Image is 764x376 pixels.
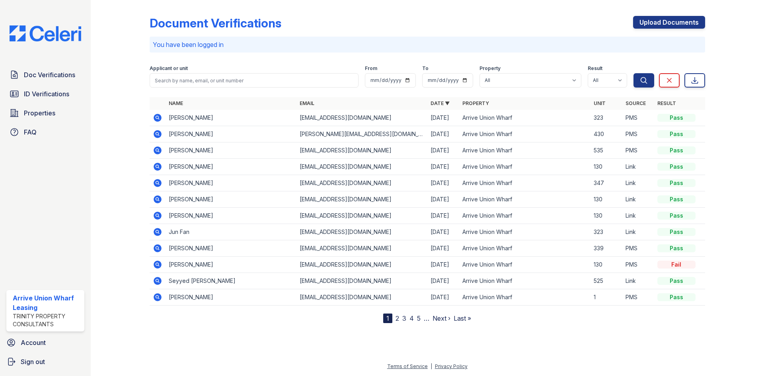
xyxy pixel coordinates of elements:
[6,86,84,102] a: ID Verifications
[591,175,622,191] td: 347
[296,191,427,208] td: [EMAIL_ADDRESS][DOMAIN_NAME]
[622,289,654,306] td: PMS
[591,240,622,257] td: 339
[296,257,427,273] td: [EMAIL_ADDRESS][DOMAIN_NAME]
[459,142,590,159] td: Arrive Union Wharf
[622,224,654,240] td: Link
[296,289,427,306] td: [EMAIL_ADDRESS][DOMAIN_NAME]
[296,126,427,142] td: [PERSON_NAME][EMAIL_ADDRESS][DOMAIN_NAME]
[169,100,183,106] a: Name
[427,208,459,224] td: [DATE]
[479,65,501,72] label: Property
[24,70,75,80] span: Doc Verifications
[166,240,296,257] td: [PERSON_NAME]
[427,175,459,191] td: [DATE]
[459,240,590,257] td: Arrive Union Wharf
[622,240,654,257] td: PMS
[459,126,590,142] td: Arrive Union Wharf
[459,289,590,306] td: Arrive Union Wharf
[296,142,427,159] td: [EMAIL_ADDRESS][DOMAIN_NAME]
[459,175,590,191] td: Arrive Union Wharf
[3,25,88,41] img: CE_Logo_Blue-a8612792a0a2168367f1c8372b55b34899dd931a85d93a1a3d3e32e68fde9ad4.png
[435,363,468,369] a: Privacy Policy
[591,126,622,142] td: 430
[296,159,427,175] td: [EMAIL_ADDRESS][DOMAIN_NAME]
[622,208,654,224] td: Link
[150,16,281,30] div: Document Verifications
[296,175,427,191] td: [EMAIL_ADDRESS][DOMAIN_NAME]
[657,114,696,122] div: Pass
[594,100,606,106] a: Unit
[296,224,427,240] td: [EMAIL_ADDRESS][DOMAIN_NAME]
[591,224,622,240] td: 323
[459,257,590,273] td: Arrive Union Wharf
[150,73,359,88] input: Search by name, email, or unit number
[454,314,471,322] a: Last »
[588,65,602,72] label: Result
[626,100,646,106] a: Source
[431,100,450,106] a: Date ▼
[153,40,702,49] p: You have been logged in
[427,110,459,126] td: [DATE]
[427,191,459,208] td: [DATE]
[591,191,622,208] td: 130
[657,228,696,236] div: Pass
[417,314,421,322] a: 5
[657,293,696,301] div: Pass
[424,314,429,323] span: …
[422,65,429,72] label: To
[24,108,55,118] span: Properties
[6,124,84,140] a: FAQ
[462,100,489,106] a: Property
[459,273,590,289] td: Arrive Union Wharf
[396,314,399,322] a: 2
[622,191,654,208] td: Link
[166,159,296,175] td: [PERSON_NAME]
[633,16,705,29] a: Upload Documents
[657,244,696,252] div: Pass
[150,65,188,72] label: Applicant or unit
[657,195,696,203] div: Pass
[3,354,88,370] a: Sign out
[622,110,654,126] td: PMS
[591,110,622,126] td: 323
[427,159,459,175] td: [DATE]
[622,257,654,273] td: PMS
[657,277,696,285] div: Pass
[622,159,654,175] td: Link
[427,224,459,240] td: [DATE]
[402,314,406,322] a: 3
[431,363,432,369] div: |
[3,335,88,351] a: Account
[24,89,69,99] span: ID Verifications
[657,179,696,187] div: Pass
[622,142,654,159] td: PMS
[365,65,377,72] label: From
[166,142,296,159] td: [PERSON_NAME]
[459,208,590,224] td: Arrive Union Wharf
[427,240,459,257] td: [DATE]
[459,159,590,175] td: Arrive Union Wharf
[166,110,296,126] td: [PERSON_NAME]
[591,142,622,159] td: 535
[591,159,622,175] td: 130
[24,127,37,137] span: FAQ
[459,224,590,240] td: Arrive Union Wharf
[427,289,459,306] td: [DATE]
[387,363,428,369] a: Terms of Service
[13,293,81,312] div: Arrive Union Wharf Leasing
[166,257,296,273] td: [PERSON_NAME]
[166,273,296,289] td: Seyyed [PERSON_NAME]
[622,273,654,289] td: Link
[622,175,654,191] td: Link
[6,67,84,83] a: Doc Verifications
[166,191,296,208] td: [PERSON_NAME]
[166,126,296,142] td: [PERSON_NAME]
[459,191,590,208] td: Arrive Union Wharf
[657,130,696,138] div: Pass
[13,312,81,328] div: Trinity Property Consultants
[427,142,459,159] td: [DATE]
[591,289,622,306] td: 1
[6,105,84,121] a: Properties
